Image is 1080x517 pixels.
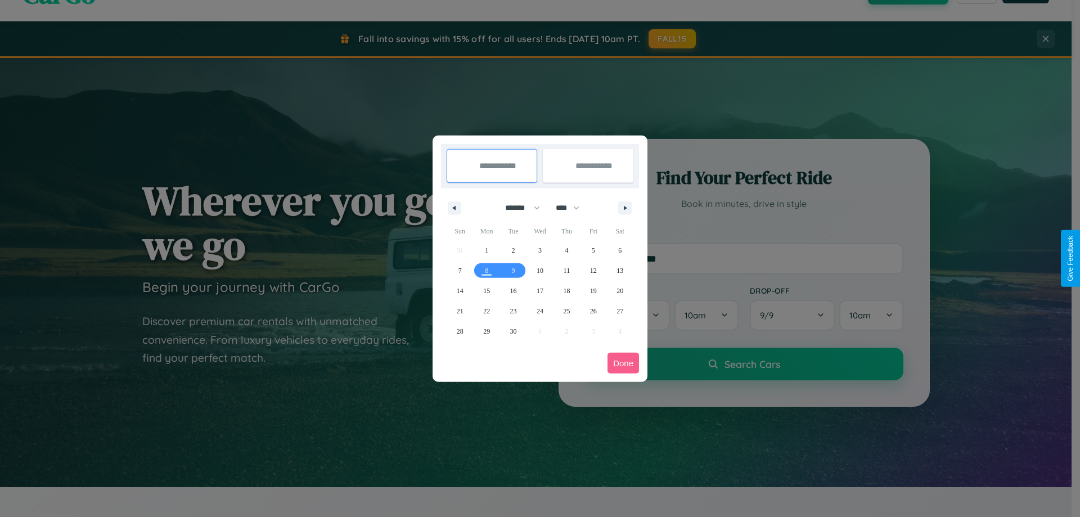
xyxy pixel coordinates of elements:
[553,281,580,301] button: 18
[607,353,639,374] button: Done
[592,240,595,260] span: 5
[607,301,633,321] button: 27
[618,240,622,260] span: 6
[447,260,473,281] button: 7
[563,301,570,321] span: 25
[553,260,580,281] button: 11
[500,240,526,260] button: 2
[526,301,553,321] button: 24
[526,222,553,240] span: Wed
[553,240,580,260] button: 4
[483,301,490,321] span: 22
[485,260,488,281] span: 8
[447,222,473,240] span: Sun
[526,281,553,301] button: 17
[607,222,633,240] span: Sat
[580,222,606,240] span: Fri
[510,281,517,301] span: 16
[457,281,463,301] span: 14
[512,240,515,260] span: 2
[607,260,633,281] button: 13
[537,301,543,321] span: 24
[457,301,463,321] span: 21
[1066,236,1074,281] div: Give Feedback
[473,321,499,341] button: 29
[447,321,473,341] button: 28
[564,260,570,281] span: 11
[580,240,606,260] button: 5
[565,240,568,260] span: 4
[500,281,526,301] button: 16
[580,260,606,281] button: 12
[580,301,606,321] button: 26
[500,301,526,321] button: 23
[510,321,517,341] span: 30
[500,260,526,281] button: 9
[447,281,473,301] button: 14
[616,301,623,321] span: 27
[553,222,580,240] span: Thu
[473,260,499,281] button: 8
[607,281,633,301] button: 20
[447,301,473,321] button: 21
[590,281,597,301] span: 19
[483,281,490,301] span: 15
[563,281,570,301] span: 18
[473,222,499,240] span: Mon
[526,260,553,281] button: 10
[590,260,597,281] span: 12
[485,240,488,260] span: 1
[553,301,580,321] button: 25
[473,240,499,260] button: 1
[537,260,543,281] span: 10
[590,301,597,321] span: 26
[512,260,515,281] span: 9
[526,240,553,260] button: 3
[607,240,633,260] button: 6
[483,321,490,341] span: 29
[500,222,526,240] span: Tue
[500,321,526,341] button: 30
[616,260,623,281] span: 13
[580,281,606,301] button: 19
[473,301,499,321] button: 22
[473,281,499,301] button: 15
[538,240,542,260] span: 3
[457,321,463,341] span: 28
[510,301,517,321] span: 23
[616,281,623,301] span: 20
[458,260,462,281] span: 7
[537,281,543,301] span: 17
